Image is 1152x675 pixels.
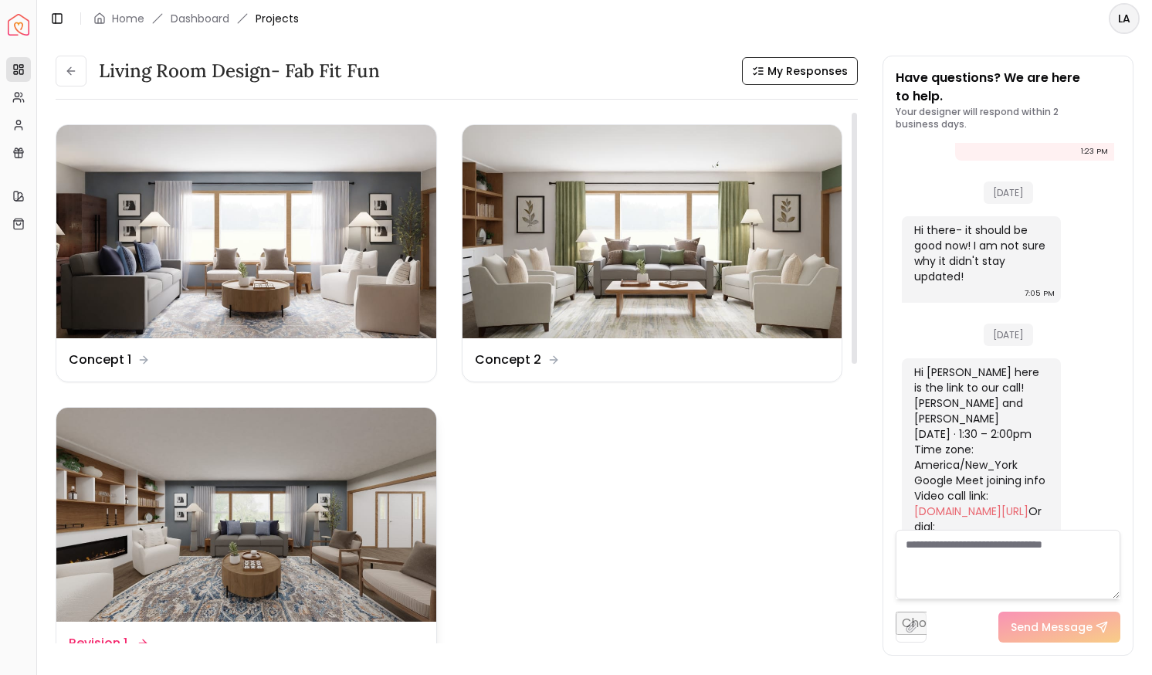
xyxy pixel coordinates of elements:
div: 1:23 PM [1081,144,1108,159]
nav: breadcrumb [93,11,299,26]
a: Concept 2Concept 2 [462,124,843,382]
a: [DOMAIN_NAME][URL] [914,504,1028,519]
button: My Responses [742,57,858,85]
button: LA [1109,3,1140,34]
a: Home [112,11,144,26]
div: Hi [PERSON_NAME] here is the link to our call! [PERSON_NAME] and [PERSON_NAME] [DATE] · 1:30 – 2:... [914,365,1045,612]
a: Spacejoy [8,14,29,36]
dd: Concept 2 [475,351,541,369]
span: My Responses [767,63,848,79]
span: LA [1110,5,1138,32]
div: Hi there- it should be good now! I am not sure why it didn't stay updated! [914,222,1045,284]
a: Revision 1Revision 1 [56,407,437,665]
a: Dashboard [171,11,229,26]
p: Your designer will respond within 2 business days. [896,106,1120,131]
img: Revision 1 [56,408,436,621]
h3: Living Room Design- Fab Fit Fun [99,59,380,83]
div: 7:05 PM [1025,286,1055,301]
p: Have questions? We are here to help. [896,69,1120,106]
img: Concept 1 [56,125,436,338]
span: [DATE] [984,324,1033,346]
img: Spacejoy Logo [8,14,29,36]
dd: Concept 1 [69,351,131,369]
a: Concept 1Concept 1 [56,124,437,382]
span: Projects [256,11,299,26]
img: Concept 2 [462,125,842,338]
span: [DATE] [984,181,1033,204]
dd: Revision 1 [69,634,127,653]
